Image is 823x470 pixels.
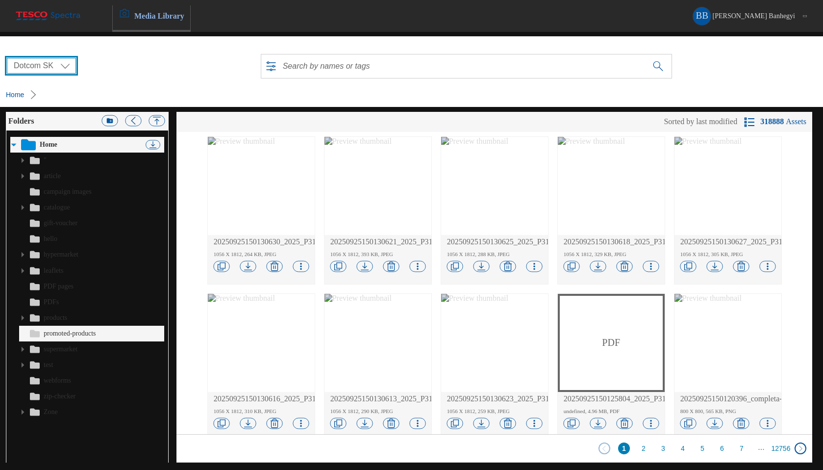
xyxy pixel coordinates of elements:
[134,12,184,20] span: Media Library
[113,5,191,32] a: Media Library
[599,443,610,454] button: Previous Page
[447,237,548,246] div: 20250925150130625_2025_P31_HU_SM.7
[176,434,812,463] nav: Pagination Section
[283,56,647,76] input: Search by names or tags
[713,12,795,20] span: [PERSON_NAME] Banhegyi
[736,443,748,454] button: page: 7
[44,357,53,373] a: test
[44,326,96,341] a: promoted-products
[44,168,61,184] a: article
[716,443,728,454] button: page: 6
[680,408,781,415] div: 800 X 800, 565 KB, PNG
[664,117,737,126] span: Sorted by last modified
[638,443,649,454] button: page: 2
[324,294,431,392] img: Preview thumbnail
[44,389,75,404] a: zip-checker
[564,251,665,258] div: 1056 X 1812, 329 KB, JPEG
[680,251,781,258] div: 1056 X 1812, 305 KB, JPEG
[760,117,786,126] span: 318888
[564,237,665,246] div: 20250925150130618_2025_P31_HU_SM.1
[44,215,77,231] a: gift-voucher
[44,279,74,294] a: PDF pages
[330,394,431,403] div: 20250925150130613_2025_P31_HU_SM.4
[758,443,764,451] span: ...
[6,91,24,99] a: Home
[447,408,548,415] div: 1056 X 1812, 259 KB, JPEG
[208,294,315,392] img: Preview thumbnail
[214,237,315,246] div: 20250925150130630_2025_P31_HU_SM.6
[44,294,59,310] a: PDFs
[330,251,431,258] div: 1056 X 1812, 393 KB, JPEG
[44,373,71,389] a: webforms
[330,237,431,246] div: 20250925150130621_2025_P31_HU_SM.2
[755,443,767,454] li: 12753 next pages hidden
[447,251,548,258] div: 1056 X 1812, 288 KB, JPEG
[674,137,781,235] img: Preview thumbnail
[680,394,781,403] div: 20250925150120396_completa-kavekrempor-utantolto_2004007540062_1
[44,153,47,168] a: "
[44,341,77,357] a: supermarket
[447,394,548,403] div: 20250925150130623_2025_P31_HU_SM.8
[697,443,708,454] button: page: 5
[693,7,711,25] span: BB
[208,137,315,235] img: Preview thumbnail
[564,394,665,403] div: 20250925150125804_2025_P31_HU_SM
[330,408,431,415] div: 1056 X 1812, 290 KB, JPEG
[775,443,787,454] button: page: 12756
[680,237,781,246] div: 20250925150130627_2025_P31_HU_SM.5
[441,294,548,392] img: Preview thumbnail
[564,408,665,415] div: undefined, 4.96 MB, PDF
[674,294,781,392] img: Preview thumbnail
[441,137,548,235] img: Preview thumbnail
[558,137,665,235] img: Preview thumbnail
[558,294,665,392] p: PDF
[657,443,669,454] button: page: 3
[618,443,630,454] button: page: 1
[214,251,315,258] div: 1056 X 1812, 264 KB, JPEG
[44,200,70,215] a: catalogue
[795,443,806,454] button: Next Page
[214,394,315,403] div: 20250925150130616_2025_P31_HU_SM.3
[44,247,78,262] a: hypermarket
[44,263,63,279] a: leaflets
[44,310,67,326] a: products
[40,137,145,153] a: Home
[677,443,689,454] button: page: 4
[44,404,58,420] a: Zone
[214,408,315,415] div: 1056 X 1812, 310 KB, JPEG
[44,231,57,247] a: hello
[8,117,34,126] h3: Folders
[44,184,92,200] a: campaign images
[760,117,806,126] span: Assets
[324,137,431,235] img: Preview thumbnail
